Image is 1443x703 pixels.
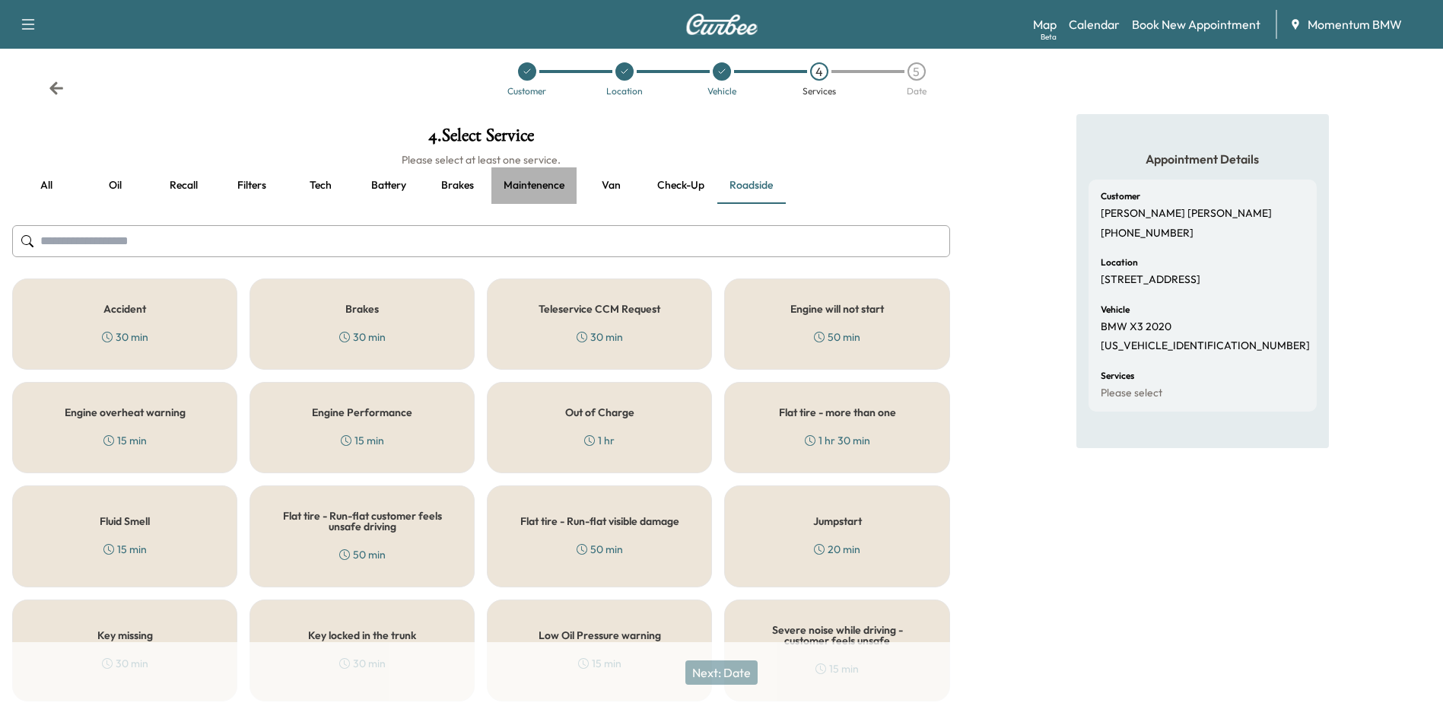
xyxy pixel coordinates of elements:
[507,87,546,96] div: Customer
[813,516,862,526] h5: Jumpstart
[810,62,828,81] div: 4
[1101,320,1171,334] p: BMW X3 2020
[102,329,148,345] div: 30 min
[520,516,679,526] h5: Flat tire - Run-flat visible damage
[1132,15,1260,33] a: Book New Appointment
[1101,227,1193,240] p: [PHONE_NUMBER]
[100,516,150,526] h5: Fluid Smell
[1101,192,1140,201] h6: Customer
[1101,273,1200,287] p: [STREET_ADDRESS]
[707,87,736,96] div: Vehicle
[577,167,645,204] button: Van
[606,87,643,96] div: Location
[539,304,660,314] h5: Teleservice CCM Request
[779,407,896,418] h5: Flat tire - more than one
[1101,371,1134,380] h6: Services
[1101,258,1138,267] h6: Location
[685,14,758,35] img: Curbee Logo
[814,329,860,345] div: 50 min
[539,630,661,641] h5: Low Oil Pressure warning
[814,542,860,557] div: 20 min
[1069,15,1120,33] a: Calendar
[803,87,836,96] div: Services
[584,433,615,448] div: 1 hr
[1308,15,1402,33] span: Momentum BMW
[1089,151,1317,167] h5: Appointment Details
[12,167,81,204] button: all
[103,433,147,448] div: 15 min
[97,630,153,641] h5: Key missing
[339,329,386,345] div: 30 min
[275,511,450,532] h5: Flat tire - Run-flat customer feels unsafe driving
[103,542,147,557] div: 15 min
[1033,15,1057,33] a: MapBeta
[1041,31,1057,43] div: Beta
[218,167,286,204] button: Filters
[1101,207,1272,221] p: [PERSON_NAME] [PERSON_NAME]
[423,167,491,204] button: Brakes
[491,167,577,204] button: Maintenence
[103,304,146,314] h5: Accident
[81,167,149,204] button: Oil
[790,304,884,314] h5: Engine will not start
[717,167,785,204] button: Roadside
[1101,339,1310,353] p: [US_VEHICLE_IDENTIFICATION_NUMBER]
[749,625,924,646] h5: Severe noise while driving - customer feels unsafe
[907,62,926,81] div: 5
[1101,386,1162,400] p: Please select
[354,167,423,204] button: Battery
[907,87,927,96] div: Date
[12,126,950,152] h1: 4 . Select Service
[65,407,186,418] h5: Engine overheat warning
[149,167,218,204] button: Recall
[805,433,870,448] div: 1 hr 30 min
[345,304,379,314] h5: Brakes
[12,152,950,167] h6: Please select at least one service.
[577,329,623,345] div: 30 min
[339,547,386,562] div: 50 min
[1101,305,1130,314] h6: Vehicle
[312,407,412,418] h5: Engine Performance
[565,407,634,418] h5: Out of Charge
[308,630,416,641] h5: Key locked in the trunk
[577,542,623,557] div: 50 min
[12,167,950,204] div: basic tabs example
[286,167,354,204] button: Tech
[645,167,717,204] button: Check-up
[49,81,64,96] div: Back
[341,433,384,448] div: 15 min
